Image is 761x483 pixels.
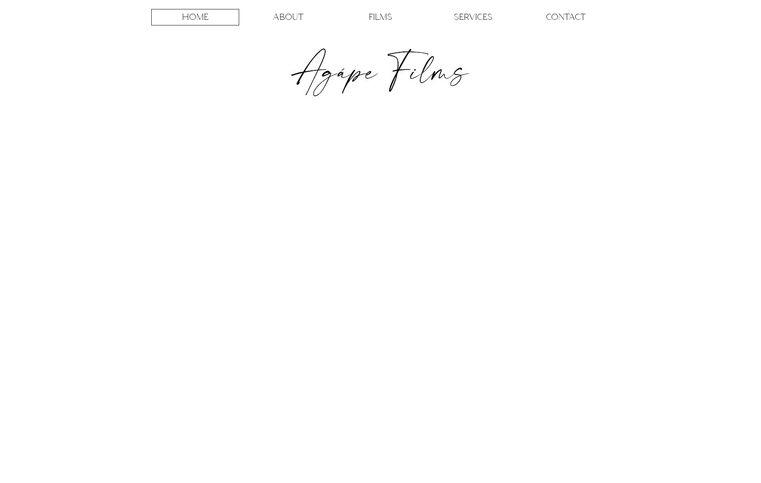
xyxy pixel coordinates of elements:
a: CONTACT [522,9,610,25]
a: ABOUT [244,9,332,25]
p: FILMS [369,9,392,25]
a: HOME [151,9,239,25]
p: HOME [182,9,208,25]
a: FILMS [337,9,424,25]
a: SERVICES [429,9,517,25]
p: CONTACT [546,9,586,25]
p: SERVICES [454,9,493,25]
nav: Site [149,9,612,25]
p: ABOUT [273,9,303,25]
